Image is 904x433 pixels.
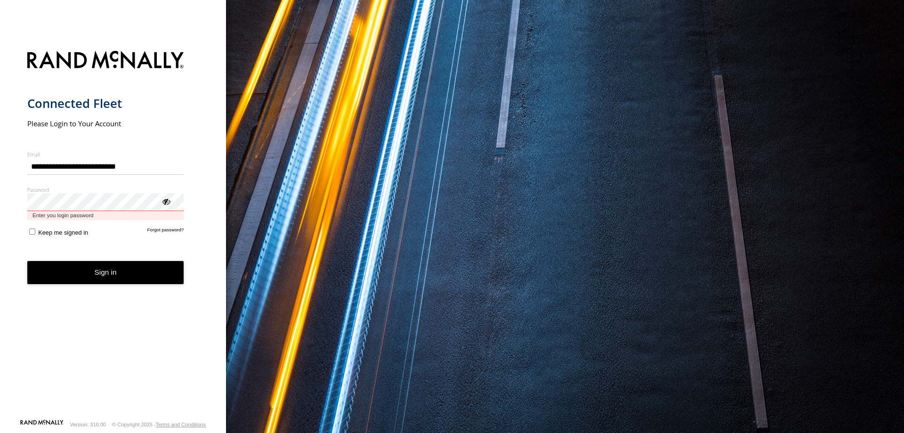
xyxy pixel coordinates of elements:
h1: Connected Fleet [27,96,184,111]
div: Version: 310.00 [70,422,106,427]
input: Keep me signed in [29,229,35,235]
h2: Please Login to Your Account [27,119,184,128]
div: ViewPassword [161,196,170,206]
label: Email [27,151,184,158]
span: Keep me signed in [38,229,88,236]
a: Visit our Website [20,420,64,429]
div: © Copyright 2025 - [112,422,206,427]
a: Terms and Conditions [156,422,206,427]
a: Forgot password? [147,227,184,236]
label: Password [27,186,184,193]
form: main [27,45,199,419]
img: Rand McNally [27,49,184,73]
span: Enter you login password [27,211,184,220]
button: Sign in [27,261,184,284]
